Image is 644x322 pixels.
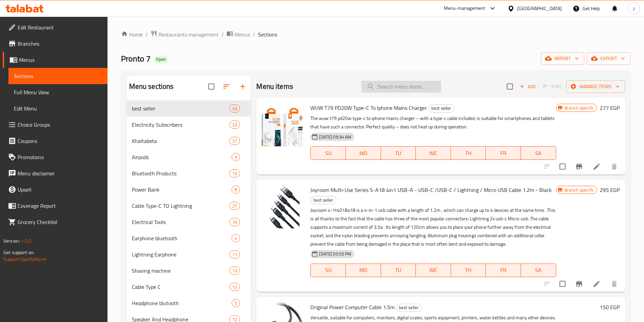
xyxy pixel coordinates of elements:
[562,187,597,193] span: Branch specific
[503,79,517,94] span: Select section
[121,30,143,39] a: Home
[14,72,102,80] span: Sections
[488,265,518,275] span: FR
[150,30,219,39] a: Restaurants management
[126,149,251,165] div: Airpods9
[262,103,305,146] img: WUW T79 PD20W Type-C To Iphone Mains Charger
[132,185,232,194] div: Power Bank
[384,265,413,275] span: TU
[121,30,630,39] nav: breadcrumb
[381,264,416,277] button: TU
[429,104,454,112] span: best seller
[126,246,251,263] div: Lightning Earphone11
[226,30,250,39] a: Menus
[310,103,427,113] span: WUW T79 PD20W Type-C To Iphone Mains Charger
[126,117,251,133] div: Electricity Subscribers23
[3,198,108,214] a: Coverage Report
[229,169,240,177] div: items
[230,122,240,128] span: 23
[524,148,553,158] span: SA
[606,158,622,175] button: delete
[145,30,148,39] li: /
[310,302,395,312] span: Original Power Computer Cable 1.5m
[562,105,597,111] span: Branch specific
[3,52,108,68] a: Menus
[126,100,251,117] div: best seller43
[310,196,336,204] div: best seller
[419,265,448,275] span: WE
[600,302,620,312] h6: 150 EGP
[310,314,597,322] p: Versatile, suitable for computers, monitors, digital scales, sports equipment, printers, water ke...
[313,265,343,275] span: SU
[555,159,570,174] span: Select to update
[132,250,230,258] span: Lightning Earphone
[571,158,587,175] button: Branch-specific-item
[346,264,381,277] button: MO
[132,299,232,307] span: Headphone blutooth
[230,284,240,290] span: 12
[126,214,251,230] div: Electrical Tools10
[121,51,150,66] span: Pronto 7
[566,80,625,93] button: Manage items
[310,114,556,131] p: The wuw t79 pd20w type-c to iphone mains charger – with a type-c cable included, is suitable for ...
[232,153,240,161] div: items
[14,88,102,96] span: Full Menu View
[230,268,240,274] span: 13
[204,79,218,94] span: Select all sections
[235,30,250,39] span: Menus
[8,68,108,84] a: Sections
[153,56,169,62] span: Open
[132,267,230,275] span: Shaving machine
[132,153,232,161] span: Airpods
[486,146,521,160] button: FR
[18,23,102,31] span: Edit Restaurant
[129,81,174,92] h2: Menu sections
[230,219,240,225] span: 10
[232,235,240,242] span: 4
[524,265,553,275] span: SA
[126,279,251,295] div: Cable Type C12
[235,78,251,95] button: Add section
[126,295,251,311] div: Headphone blutooth5
[132,121,230,129] span: Electricity Subscribers
[3,133,108,149] a: Coupons
[232,154,240,160] span: 9
[132,169,230,177] span: Bluetooth Products
[19,56,102,64] span: Menus
[18,153,102,161] span: Promotions
[313,148,343,158] span: SU
[546,54,579,63] span: import
[3,165,108,181] a: Menu disclaimer
[600,185,620,195] h6: 295 EGP
[571,276,587,292] button: Branch-specific-item
[384,148,413,158] span: TU
[132,218,230,226] span: Electrical Tools
[316,134,354,140] span: [DATE] 09:34 AM
[486,264,521,277] button: FR
[310,146,346,160] button: SU
[229,250,240,258] div: items
[230,105,240,112] span: 43
[310,206,556,248] p: Joyroom s-1t4018a18 is a 4-in-1 usb cable with a length of 1.2m , which can charge up to 4 device...
[221,30,224,39] li: /
[419,148,448,158] span: WE
[132,104,230,113] div: best seller
[555,277,570,291] span: Select to update
[311,196,336,204] span: best seller
[454,265,483,275] span: TH
[126,263,251,279] div: Shaving machine13
[606,276,622,292] button: delete
[229,104,240,113] div: items
[232,187,240,193] span: 8
[310,185,552,195] span: Joyroom Multi-Use Series S-A18 4in1 USB-A - USB-C /USB-C / Lightning / Micro USB Cable 1.2m - Black
[444,4,485,13] div: Menu-management
[218,78,235,95] span: Sort sections
[262,185,305,228] img: Joyroom Multi-Use Series S-A18 4in1 USB-A - USB-C /USB-C / Lightning / Micro USB Cable 1.2m - Black
[517,5,562,12] div: [GEOGRAPHIC_DATA]
[3,255,46,264] a: Support.OpsPlatform
[258,30,277,39] span: Sections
